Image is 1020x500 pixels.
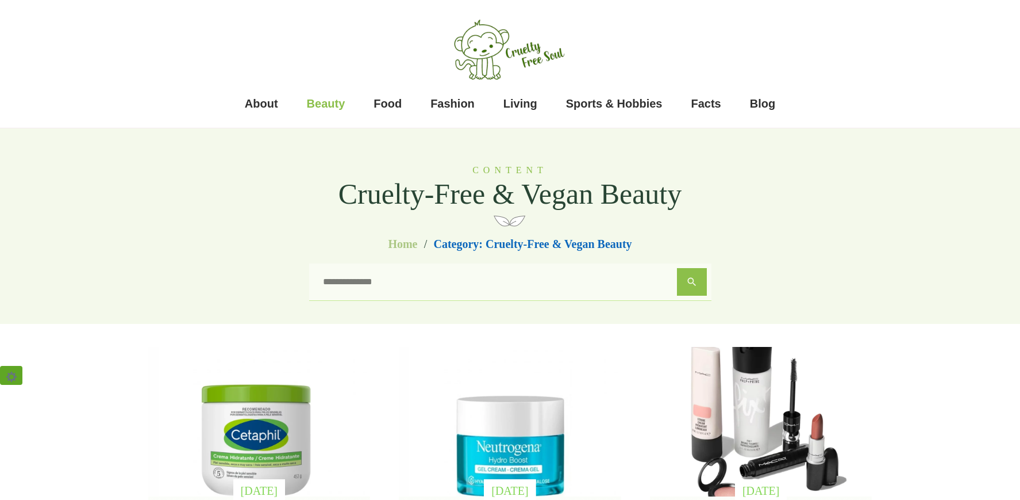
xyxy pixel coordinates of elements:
a: Living [503,92,537,115]
span: Category: Cruelty-Free & Vegan Beauty [433,236,632,252]
a: Facts [691,92,721,115]
a: Blog [750,92,775,115]
li: / [419,238,431,250]
a: Food [374,92,402,115]
span: [DATE] [241,484,278,497]
span: Home [388,238,417,250]
span: Cruelty-Free & Vegan Beauty [338,177,683,211]
img: small deco [494,212,526,229]
img: ⚙ [6,372,17,382]
a: Sports & Hobbies [566,92,663,115]
span: [DATE] [742,484,779,497]
a: Home [388,236,417,252]
a: Fashion [430,92,475,115]
a: About [245,92,278,115]
span: [DATE] [491,484,528,497]
h6: Content [338,165,683,175]
a: Beauty [307,92,345,115]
